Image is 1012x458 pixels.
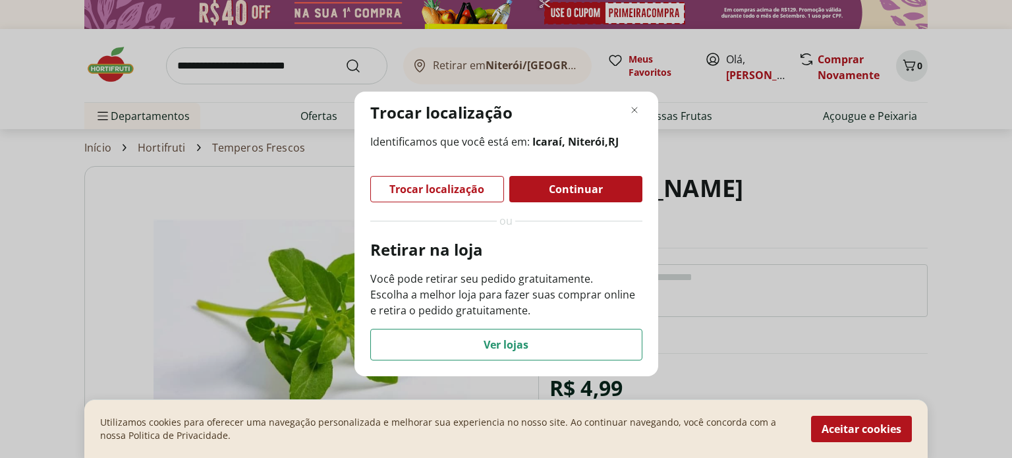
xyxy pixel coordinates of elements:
[389,184,484,194] span: Trocar localização
[509,176,642,202] button: Continuar
[370,271,642,318] p: Você pode retirar seu pedido gratuitamente. Escolha a melhor loja para fazer suas comprar online ...
[370,239,642,260] p: Retirar na loja
[100,416,795,442] p: Utilizamos cookies para oferecer uma navegação personalizada e melhorar sua experiencia no nosso ...
[549,184,603,194] span: Continuar
[370,102,513,123] p: Trocar localização
[484,339,528,350] span: Ver lojas
[370,134,642,150] span: Identificamos que você está em:
[811,416,912,442] button: Aceitar cookies
[532,134,619,149] b: Icaraí, Niterói , RJ
[354,92,658,376] div: Modal de regionalização
[370,329,642,360] button: Ver lojas
[499,213,513,229] span: ou
[370,176,504,202] button: Trocar localização
[627,102,642,118] button: Fechar modal de regionalização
